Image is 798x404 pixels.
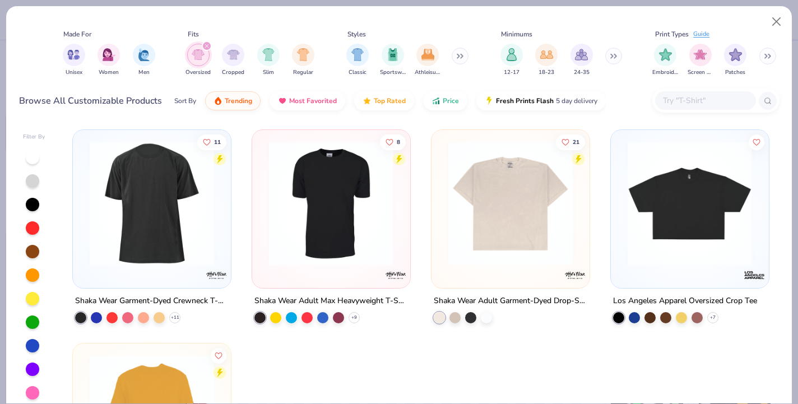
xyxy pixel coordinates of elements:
[564,264,586,286] img: Shaka Wear logo
[133,44,155,77] button: filter button
[443,96,459,105] span: Price
[749,134,764,150] button: Like
[535,44,558,77] div: filter for 18-23
[496,96,554,105] span: Fresh Prints Flash
[659,48,672,61] img: Embroidery Image
[347,29,366,39] div: Styles
[724,44,746,77] button: filter button
[133,44,155,77] div: filter for Men
[766,11,787,32] button: Close
[539,68,554,77] span: 18-23
[214,96,222,105] img: trending.gif
[574,68,590,77] span: 24-35
[66,68,82,77] span: Unisex
[535,44,558,77] button: filter button
[222,44,244,77] button: filter button
[725,68,745,77] span: Patches
[504,68,519,77] span: 12-17
[103,48,115,61] img: Women Image
[171,314,179,321] span: + 11
[556,134,585,150] button: Like
[622,141,758,266] img: d39429d2-dc67-4506-abd9-f1eaa9c988b9
[174,96,196,106] div: Sort By
[363,96,372,105] img: TopRated.gif
[346,44,369,77] div: filter for Classic
[349,68,366,77] span: Classic
[346,44,369,77] button: filter button
[662,94,748,107] input: Try "T-Shirt"
[84,141,220,266] img: 2834a241-8172-4889-9840-310950d264e6
[505,48,518,61] img: 12-17 Image
[380,44,406,77] div: filter for Sportswear
[289,96,337,105] span: Most Favorited
[540,48,553,61] img: 18-23 Image
[188,29,199,39] div: Fits
[270,91,345,110] button: Most Favorited
[729,48,742,61] img: Patches Image
[693,30,709,39] div: Guide
[75,294,229,308] div: Shaka Wear Garment-Dyed Crewneck T-Shirt
[185,44,211,77] button: filter button
[257,44,280,77] button: filter button
[655,29,689,39] div: Print Types
[292,44,314,77] button: filter button
[257,44,280,77] div: filter for Slim
[254,294,408,308] div: Shaka Wear Adult Max Heavyweight T-Shirt
[652,68,678,77] span: Embroidery
[222,44,244,77] div: filter for Cropped
[198,134,227,150] button: Like
[423,91,467,110] button: Price
[724,44,746,77] div: filter for Patches
[575,48,588,61] img: 24-35 Image
[688,44,713,77] div: filter for Screen Print
[19,94,162,108] div: Browse All Customizable Products
[374,96,406,105] span: Top Rated
[652,44,678,77] div: filter for Embroidery
[380,134,406,150] button: Like
[63,29,91,39] div: Made For
[225,96,252,105] span: Trending
[387,48,399,61] img: Sportswear Image
[694,48,707,61] img: Screen Print Image
[98,44,120,77] button: filter button
[98,44,120,77] div: filter for Women
[278,96,287,105] img: most_fav.gif
[292,44,314,77] div: filter for Regular
[501,29,532,39] div: Minimums
[384,264,407,286] img: Shaka Wear logo
[570,44,593,77] button: filter button
[415,44,440,77] div: filter for Athleisure
[415,44,440,77] button: filter button
[23,133,45,141] div: Filter By
[185,44,211,77] div: filter for Oversized
[500,44,523,77] button: filter button
[421,48,434,61] img: Athleisure Image
[263,141,399,266] img: 1e8acdcd-b5b9-43c9-b607-30aba5f1174f
[297,48,310,61] img: Regular Image
[397,139,400,145] span: 8
[443,141,578,266] img: 464ba24d-ee48-4cd8-a18e-4e3bbd643a12
[613,294,757,308] div: Los Angeles Apparel Oversized Crop Tee
[652,44,678,77] button: filter button
[222,68,244,77] span: Cropped
[415,68,440,77] span: Athleisure
[211,347,227,363] button: Like
[351,48,364,61] img: Classic Image
[573,139,579,145] span: 21
[192,48,205,61] img: Oversized Image
[743,264,765,286] img: Los Angeles Apparel logo
[99,68,119,77] span: Women
[500,44,523,77] div: filter for 12-17
[262,48,275,61] img: Slim Image
[710,314,716,321] span: + 7
[138,68,150,77] span: Men
[688,68,713,77] span: Screen Print
[434,294,587,308] div: Shaka Wear Adult Garment-Dyed Drop-Shoulder T-Shirt
[351,314,357,321] span: + 9
[354,91,414,110] button: Top Rated
[138,48,150,61] img: Men Image
[380,44,406,77] button: filter button
[205,264,228,286] img: Shaka Wear logo
[205,91,261,110] button: Trending
[556,95,597,108] span: 5 day delivery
